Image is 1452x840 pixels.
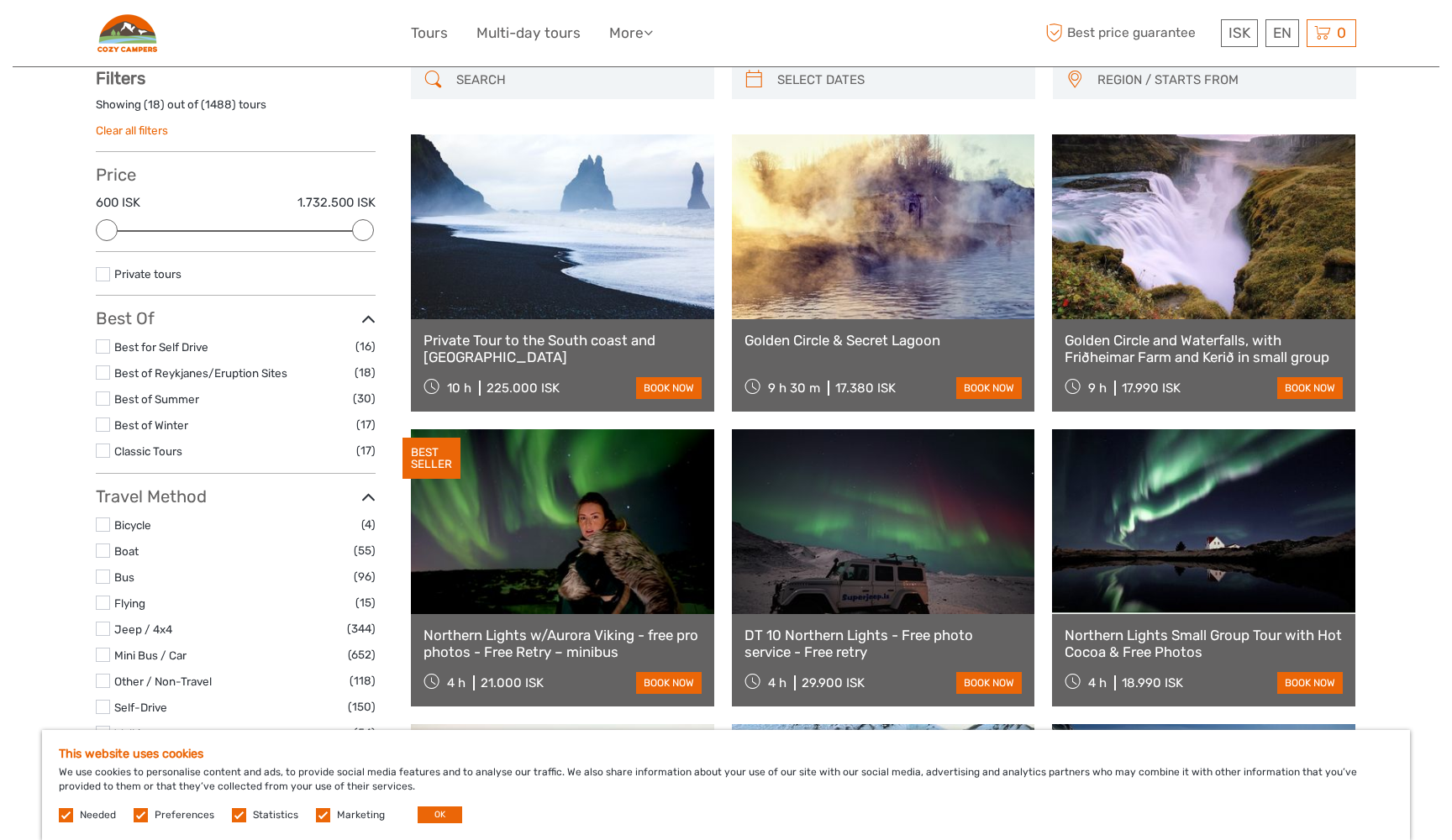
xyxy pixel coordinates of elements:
h3: Price [96,165,376,185]
a: Private Tour to the South coast and [GEOGRAPHIC_DATA] [423,332,702,366]
div: BEST SELLER [402,438,460,480]
span: (30) [353,389,376,408]
span: (15) [355,593,376,612]
a: book now [1277,672,1343,694]
label: 18 [148,97,160,113]
a: Clear all filters [96,123,168,137]
label: Marketing [337,808,385,822]
span: (96) [354,567,376,586]
a: book now [636,377,702,399]
label: 1.732.500 ISK [297,194,376,212]
p: We're away right now. Please check back later! [24,29,190,43]
label: Preferences [155,808,214,822]
div: Showing ( ) out of ( ) tours [96,97,376,123]
button: Open LiveChat chat widget [193,26,213,46]
a: book now [956,672,1022,694]
div: 17.990 ISK [1122,381,1181,396]
a: Best of Winter [114,418,188,432]
strong: Filters [96,68,145,88]
span: (18) [355,363,376,382]
span: (344) [347,619,376,638]
a: Northern Lights w/Aurora Viking - free pro photos - Free Retry – minibus [423,627,702,661]
span: (150) [348,697,376,717]
div: We use cookies to personalise content and ads, to provide social media features and to analyse ou... [42,730,1410,840]
span: 4 h [768,675,786,690]
div: 18.990 ISK [1122,675,1183,690]
label: 600 ISK [96,194,140,212]
span: 4 h [447,675,466,690]
a: Bus [114,570,134,584]
a: Private tours [114,267,181,281]
span: (16) [355,337,376,356]
span: (54) [354,723,376,743]
span: (652) [348,645,376,664]
a: Best of Reykjanes/Eruption Sites [114,366,287,380]
a: Mini Bus / Car [114,648,187,662]
span: 9 h 30 m [768,381,820,396]
div: EN [1265,19,1299,47]
a: book now [1277,377,1343,399]
span: ISK [1228,24,1250,41]
button: REGION / STARTS FROM [1090,66,1348,94]
a: Tours [411,21,448,45]
div: 17.380 ISK [835,381,896,396]
a: Self-Drive [114,701,167,714]
img: 2916-fe44121e-5e7a-41d4-ae93-58bc7d852560_logo_small.png [96,13,159,54]
a: DT 10 Northern Lights - Free photo service - Free retry [744,627,1023,661]
span: 10 h [447,381,471,396]
div: 21.000 ISK [481,675,544,690]
label: Needed [80,808,116,822]
span: (17) [356,441,376,460]
label: Statistics [253,808,298,822]
a: Golden Circle and Waterfalls, with Friðheimar Farm and Kerið in small group [1065,332,1343,366]
button: OK [418,806,462,823]
input: SEARCH [450,66,706,95]
a: Walking [114,727,154,740]
a: Bicycle [114,518,151,532]
a: book now [636,672,702,694]
a: Best of Summer [114,392,199,406]
label: 1488 [205,97,232,113]
span: (118) [350,671,376,690]
a: Flying [114,596,145,610]
a: Other / Non-Travel [114,675,212,688]
a: Multi-day tours [476,21,581,45]
h3: Best Of [96,308,376,328]
h3: Travel Method [96,486,376,507]
a: Best for Self Drive [114,340,208,354]
span: (4) [361,515,376,534]
div: 225.000 ISK [487,381,560,396]
span: (17) [356,415,376,434]
div: 29.900 ISK [802,675,865,690]
a: Northern Lights Small Group Tour with Hot Cocoa & Free Photos [1065,627,1343,661]
a: book now [956,377,1022,399]
span: Best price guarantee [1041,19,1217,47]
a: Jeep / 4x4 [114,622,172,636]
span: 0 [1334,24,1349,41]
input: SELECT DATES [771,66,1027,95]
h5: This website uses cookies [59,747,1393,761]
a: Classic Tours [114,444,182,458]
a: Boat [114,544,139,558]
span: (55) [354,541,376,560]
span: 9 h [1088,381,1107,396]
span: 4 h [1088,675,1107,690]
a: More [609,21,653,45]
a: Golden Circle & Secret Lagoon [744,332,1023,349]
